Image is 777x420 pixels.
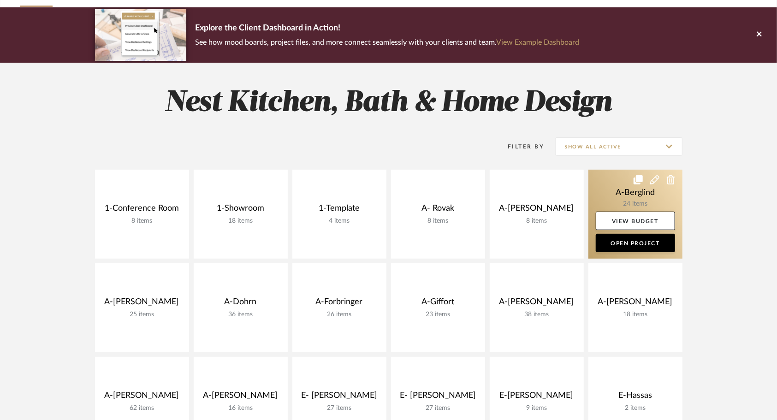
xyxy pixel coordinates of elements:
[102,297,182,311] div: A-[PERSON_NAME]
[102,390,182,404] div: A-[PERSON_NAME]
[497,203,576,217] div: A-[PERSON_NAME]
[201,203,280,217] div: 1-Showroom
[95,9,186,60] img: d5d033c5-7b12-40c2-a960-1ecee1989c38.png
[102,311,182,319] div: 25 items
[596,404,675,412] div: 2 items
[398,203,478,217] div: A- Rovak
[196,36,580,49] p: See how mood boards, project files, and more connect seamlessly with your clients and team.
[497,297,576,311] div: A-[PERSON_NAME]
[201,311,280,319] div: 36 items
[196,21,580,36] p: Explore the Client Dashboard in Action!
[201,390,280,404] div: A-[PERSON_NAME]
[102,404,182,412] div: 62 items
[596,234,675,252] a: Open Project
[102,203,182,217] div: 1-Conference Room
[300,203,379,217] div: 1-Template
[398,297,478,311] div: A-Giffort
[398,390,478,404] div: E- [PERSON_NAME]
[201,297,280,311] div: A-Dohrn
[57,86,721,120] h2: Nest Kitchen, Bath & Home Design
[497,39,580,46] a: View Example Dashboard
[497,390,576,404] div: E-[PERSON_NAME]
[300,390,379,404] div: E- [PERSON_NAME]
[300,297,379,311] div: A-Forbringer
[398,404,478,412] div: 27 items
[496,142,545,151] div: Filter By
[201,404,280,412] div: 16 items
[398,217,478,225] div: 8 items
[596,390,675,404] div: E-Hassas
[201,217,280,225] div: 18 items
[596,297,675,311] div: A-[PERSON_NAME]
[596,311,675,319] div: 18 items
[596,212,675,230] a: View Budget
[102,217,182,225] div: 8 items
[398,311,478,319] div: 23 items
[497,217,576,225] div: 8 items
[497,311,576,319] div: 38 items
[300,217,379,225] div: 4 items
[497,404,576,412] div: 9 items
[300,404,379,412] div: 27 items
[300,311,379,319] div: 26 items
